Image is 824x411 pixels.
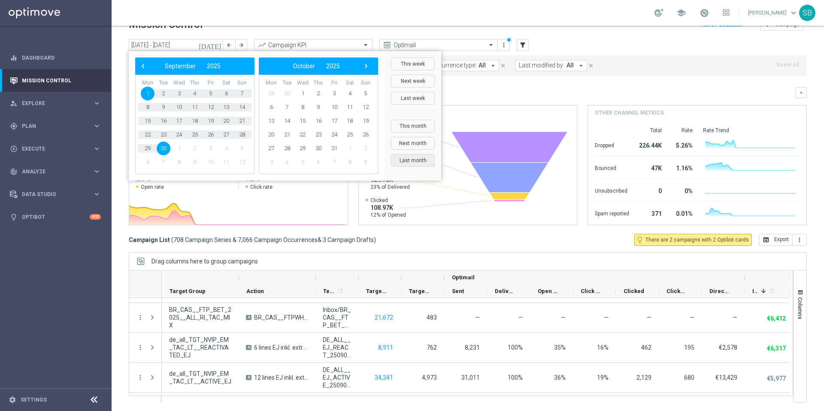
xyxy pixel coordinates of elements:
[141,155,154,169] span: 6
[10,190,93,198] div: Data Studio
[9,77,101,84] button: Mission Control
[672,127,693,134] div: Rate
[517,39,529,51] button: filter_alt
[639,183,662,197] div: 0
[129,39,223,51] input: Select date range
[359,114,373,128] span: 19
[22,205,90,228] a: Optibot
[391,57,435,70] button: This week
[452,274,475,281] span: Optimail
[428,60,499,71] button: Recurrence type: All arrow_drop_down
[370,212,406,218] span: 12% of Opened
[647,314,651,321] span: —
[254,39,373,51] ng-select: Campaign KPI
[93,99,101,107] i: keyboard_arrow_right
[21,397,47,402] a: Settings
[141,142,154,155] span: 29
[323,288,336,294] span: Templates
[296,114,309,128] span: 15
[323,366,351,389] span: DE_ALL__EJ_ACTIVE_250905__NVIP_EMA_TAC_LT
[759,234,793,246] button: open_in_browser Export
[10,213,18,221] i: lightbulb
[391,154,435,167] button: Last month
[360,60,372,72] span: ›
[465,344,480,351] span: 8,231
[719,344,737,351] span: €2,578
[169,306,231,329] span: BR_CAS__FTP_BET_2025__ALL_RI_TAC_MIX
[188,114,202,128] span: 18
[587,61,595,70] button: close
[141,114,154,128] span: 15
[93,190,101,198] i: keyboard_arrow_right
[257,41,266,49] i: trending_up
[203,79,218,87] th: weekday
[157,100,170,114] span: 9
[343,100,357,114] span: 11
[327,128,341,142] span: 24
[759,236,807,243] multiple-options-button: Export to CSV
[359,87,373,100] span: 5
[312,142,325,155] span: 30
[136,374,144,381] button: more_vert
[171,236,173,244] span: (
[279,79,295,87] th: weekday
[172,142,186,155] span: 1
[789,8,798,18] span: keyboard_arrow_down
[666,288,687,294] span: Clicked & Responded
[506,37,512,43] div: There are unsaved changes
[595,138,629,151] div: Dropped
[595,183,629,197] div: Unsubscribed
[374,312,394,323] button: 21,672
[495,288,515,294] span: Delivery Rate
[383,41,391,49] i: preview
[747,6,799,19] a: [PERSON_NAME]keyboard_arrow_down
[264,79,279,87] th: weekday
[636,374,651,381] span: 2,129
[327,114,341,128] span: 17
[432,62,476,69] span: Recurrence type:
[489,62,497,70] i: arrow_drop_down
[171,79,187,87] th: weekday
[204,87,218,100] span: 5
[595,206,629,220] div: Spam reported
[172,155,186,169] span: 8
[672,138,693,151] div: 5.26%
[246,345,251,350] span: A
[151,258,258,265] div: Row Groups
[634,234,752,246] button: lightbulb_outline There are 2 campaigns with 2 Optibot cards
[157,114,170,128] span: 16
[264,100,278,114] span: 6
[22,101,93,106] span: Explore
[357,79,373,87] th: weekday
[508,344,523,351] span: Delivery Rate = Delivered / Sent
[508,374,523,381] span: Delivery Rate = Delivered / Sent
[93,122,101,130] i: keyboard_arrow_right
[254,374,308,381] span: 12 lines EJ inkl. extra games for price of 10
[238,42,244,48] i: arrow_forward
[137,60,148,72] button: ‹
[10,205,101,228] div: Optibot
[604,314,609,321] span: Click Rate = Clicked / Opened
[9,100,101,107] div: person_search Explore keyboard_arrow_right
[22,69,101,92] a: Mission Control
[370,204,406,212] span: 108.97K
[9,214,101,221] div: lightbulb Optibot +10
[515,60,587,71] button: Last modified by: All arrow_drop_down
[581,288,601,294] span: Click Rate
[288,60,321,72] button: October
[327,155,341,169] span: 7
[201,60,226,72] button: 2025
[427,314,437,321] span: 483
[577,62,585,70] i: arrow_drop_down
[672,206,693,220] div: 0.01%
[10,122,93,130] div: Plan
[136,314,144,321] button: more_vert
[672,183,693,197] div: 0%
[690,314,694,321] span: —
[165,63,196,70] span: September
[219,142,233,155] span: 4
[595,109,664,117] h4: Other channel metrics
[624,288,644,294] span: Clicked
[188,155,202,169] span: 9
[391,137,435,150] button: Next month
